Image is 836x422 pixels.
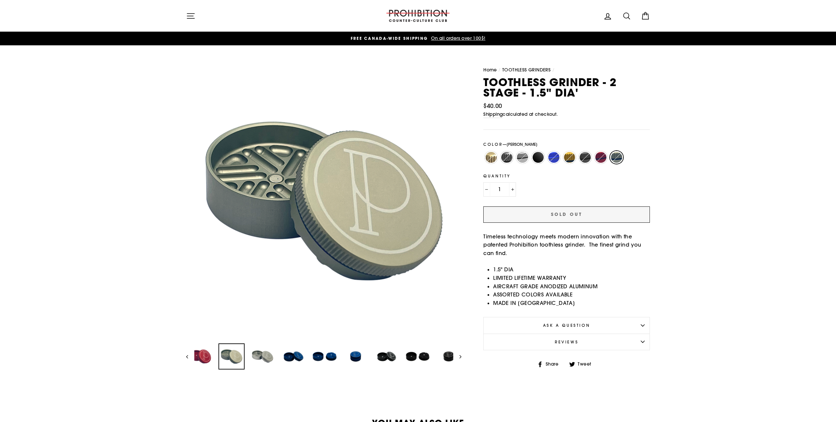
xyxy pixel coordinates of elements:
li: LIMITED LIFETIME WARRANTY [493,274,650,282]
p: Timeless technology meets modern innovation with the patented Prohibition toothless grinder. The ... [483,233,650,258]
label: Matte Gold [563,151,576,164]
img: TOOTHLESS GRINDER - 2 STAGE - 1.5" DIA' [405,344,430,369]
span: $40.00 [483,102,502,110]
img: TOOTHLESS GRINDER - 2 STAGE - 1.5" DIA' [436,344,461,369]
span: Share [545,361,563,368]
span: / [552,67,555,73]
img: TOOTHLESS GRINDER - 2 STAGE - 1.5" DIA' [281,344,306,369]
h1: TOOTHLESS GRINDER - 2 STAGE - 1.5" DIA' [483,77,650,98]
li: 1.5" DIA [493,265,650,274]
span: — [503,142,538,147]
label: Stainless [516,151,529,164]
img: TOOTHLESS GRINDER - 2 STAGE - 1.5" DIA' [188,344,213,369]
label: Matte Blue [547,151,560,164]
button: Reduce item quantity by one [483,182,490,197]
label: [PERSON_NAME] [610,151,623,164]
label: Quantity [483,173,650,179]
span: [PERSON_NAME] [506,142,538,147]
span: Tweet [577,361,596,368]
label: Matte Black [532,151,545,164]
label: Color [483,141,650,147]
button: Increase item quantity by one [509,182,516,197]
img: TOOTHLESS GRINDER - 2 STAGE - 1.5" DIA' [250,344,275,369]
img: TOOTHLESS GRINDER - 2 STAGE - 1.5" DIA' [219,344,244,369]
img: TOOTHLESS GRINDER - 2 STAGE - 1.5" DIA' [312,344,337,369]
label: Matte Red [594,151,607,164]
label: Gunmetal [500,151,513,164]
span: On all orders over 100$! [429,35,486,41]
li: MADE IN [GEOGRAPHIC_DATA] [493,299,650,308]
span: Sold Out [551,211,582,217]
small: calculated at checkout. [483,111,650,118]
li: ASSORTED COLORS AVAILABLE [493,291,650,299]
span: / [498,67,501,73]
img: TOOTHLESS GRINDER - 2 STAGE - 1.5" DIA' [343,344,368,369]
span: Reviews [555,339,578,344]
button: Ask a question [483,317,650,333]
span: FREE CANADA-WIDE SHIPPING [351,36,428,41]
a: Home [483,67,497,73]
input: quantity [483,182,516,197]
button: Sold Out [483,206,650,223]
a: TOOTHLESS GRINDERS [502,67,551,73]
img: TOOTHLESS GRINDER - 2 STAGE - 1.5" DIA' [374,344,399,369]
img: PROHIBITION COUNTER-CULTURE CLUB [385,10,451,22]
button: Next [453,343,461,369]
li: AIRCRAFT GRADE ANODIZED ALUMINUM [493,282,650,291]
button: Previous [186,343,194,369]
a: Shipping [483,111,503,118]
label: Matte Gunmetal [579,151,592,164]
nav: breadcrumbs [483,67,650,74]
a: FREE CANADA-WIDE SHIPPING On all orders over 100$! [188,35,648,42]
button: Reviews [483,334,650,350]
label: Champagne [485,151,498,164]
